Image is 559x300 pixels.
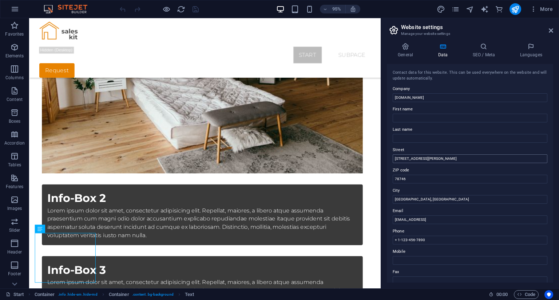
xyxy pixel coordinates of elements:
button: More [527,3,556,15]
p: Features [6,184,23,190]
h3: Manage your website settings [401,31,539,37]
p: Boxes [9,118,21,124]
span: Click to select. Double-click to edit [35,290,55,299]
p: Header [7,249,22,255]
button: Usercentrics [544,290,553,299]
i: Pages (Ctrl+Alt+S) [451,5,460,13]
label: Street [393,146,547,154]
nav: breadcrumb [35,290,194,299]
button: publish [510,3,521,15]
button: Code [514,290,539,299]
label: ZIP code [393,166,547,175]
h2: Website settings [401,24,553,31]
p: Footer [8,271,21,277]
span: Click to select. Double-click to edit [185,290,194,299]
button: pages [451,5,460,13]
button: reload [177,5,185,13]
p: Slider [9,227,20,233]
i: Design (Ctrl+Alt+Y) [437,5,445,13]
h4: Languages [509,43,553,58]
p: Tables [8,162,21,168]
h6: 95% [331,5,342,13]
span: . content .bg-background [132,290,174,299]
i: Reload page [177,5,185,13]
i: Publish [511,5,519,13]
i: AI Writer [480,5,489,13]
span: Code [517,290,535,299]
h6: Session time [489,290,508,299]
label: First name [393,105,547,114]
button: design [437,5,445,13]
a: Click to cancel selection. Double-click to open Pages [6,290,24,299]
label: Mobile [393,247,547,256]
i: Commerce [495,5,503,13]
button: text_generator [480,5,489,13]
label: Email [393,207,547,215]
label: City [393,186,547,195]
label: Last name [393,125,547,134]
img: Editor Logo [42,5,96,13]
span: : [501,292,503,297]
span: More [530,5,553,13]
p: Elements [5,53,24,59]
label: Phone [393,227,547,236]
i: Navigator [466,5,474,13]
label: Company [393,85,547,93]
span: 00 00 [496,290,508,299]
h4: Data [427,43,461,58]
p: Accordion [4,140,25,146]
p: Content [7,97,23,102]
button: 95% [320,5,346,13]
p: Columns [5,75,24,81]
div: Contact data for this website. This can be used everywhere on the website and will update automat... [393,70,547,82]
label: Fax [393,268,547,276]
span: Click to select. Double-click to edit [109,290,129,299]
i: On resize automatically adjust zoom level to fit chosen device. [350,6,356,12]
button: navigator [466,5,475,13]
span: . info .hide-sm .hide-md [58,290,98,299]
h4: General [387,43,427,58]
p: Images [7,206,22,211]
button: Click here to leave preview mode and continue editing [162,5,171,13]
p: Favorites [5,31,24,37]
h4: SEO / Meta [461,43,509,58]
button: commerce [495,5,504,13]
